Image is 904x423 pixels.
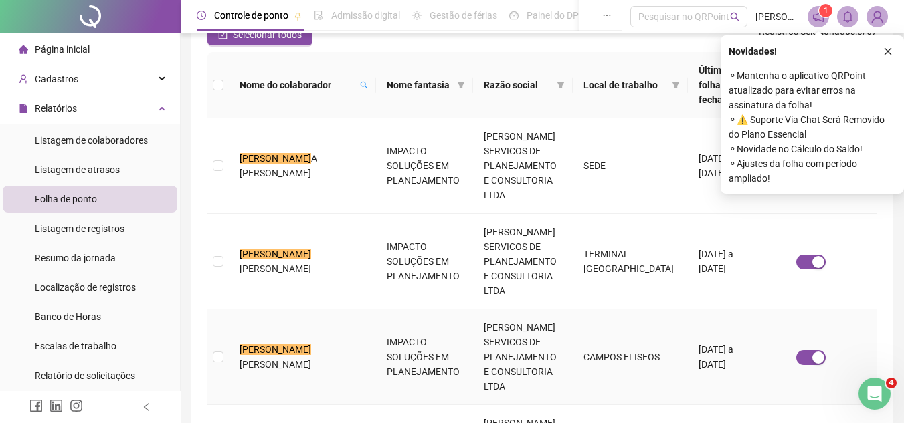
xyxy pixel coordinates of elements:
[197,11,206,20] span: clock-circle
[240,78,355,92] span: Nome do colaborador
[755,9,800,24] span: [PERSON_NAME]
[886,378,897,388] span: 4
[240,153,311,164] mark: [PERSON_NAME]
[867,7,887,27] img: 81567
[557,81,565,89] span: filter
[19,74,28,84] span: user-add
[473,118,573,214] td: [PERSON_NAME] SERVICOS DE PLANEJAMENTO E CONSULTORIA LTDA
[240,359,311,370] span: [PERSON_NAME]
[527,10,579,21] span: Painel do DP
[376,309,473,405] td: IMPACTO SOLUÇÕES EM PLANEJAMENTO
[729,112,896,142] span: ⚬ ⚠️ Suporte Via Chat Será Removido do Plano Essencial
[35,44,90,55] span: Página inicial
[842,11,854,23] span: bell
[360,81,368,89] span: search
[729,156,896,186] span: ⚬ Ajustes da folha com período ampliado!
[573,309,688,405] td: CAMPOS ELISEOS
[19,104,28,113] span: file
[35,370,135,381] span: Relatório de solicitações
[207,24,312,45] button: Selecionar todos
[70,399,83,412] span: instagram
[819,4,832,17] sup: 1
[35,282,136,293] span: Localização de registros
[688,52,745,118] th: Última folha fechada
[142,402,151,412] span: left
[233,27,302,42] span: Selecionar todos
[387,78,452,92] span: Nome fantasia
[50,399,63,412] span: linkedin
[730,12,740,22] span: search
[331,10,400,21] span: Admissão digital
[554,75,567,95] span: filter
[672,81,680,89] span: filter
[240,249,311,259] mark: [PERSON_NAME]
[35,164,120,175] span: Listagem de atrasos
[412,11,422,20] span: sun
[35,74,78,84] span: Cadastros
[240,344,311,355] mark: [PERSON_NAME]
[19,45,28,54] span: home
[294,12,302,20] span: pushpin
[240,263,311,274] span: [PERSON_NAME]
[376,118,473,214] td: IMPACTO SOLUÇÕES EM PLANEJAMENTO
[35,135,148,146] span: Listagem de colaboradores
[454,75,468,95] span: filter
[314,11,323,20] span: file-done
[883,47,893,56] span: close
[473,309,573,405] td: [PERSON_NAME] SERVICOS DE PLANEJAMENTO E CONSULTORIA LTDA
[729,142,896,156] span: ⚬ Novidade no Cálculo do Saldo!
[35,194,97,204] span: Folha de ponto
[214,10,288,21] span: Controle de ponto
[430,10,497,21] span: Gestão de férias
[509,11,519,20] span: dashboard
[688,309,745,405] td: [DATE] a [DATE]
[35,223,124,234] span: Listagem de registros
[484,78,551,92] span: Razão social
[812,11,824,23] span: notification
[35,311,101,322] span: Banco de Horas
[688,214,745,309] td: [DATE] a [DATE]
[376,214,473,309] td: IMPACTO SOLUÇÕES EM PLANEJAMENTO
[35,341,116,351] span: Escalas de trabalho
[218,30,228,39] span: check-square
[688,118,745,214] td: [DATE] a [DATE]
[858,378,891,410] iframe: Intercom live chat
[473,214,573,309] td: [PERSON_NAME] SERVICOS DE PLANEJAMENTO E CONSULTORIA LTDA
[457,81,465,89] span: filter
[602,11,612,20] span: ellipsis
[824,6,828,15] span: 1
[35,103,77,114] span: Relatórios
[583,78,666,92] span: Local de trabalho
[729,44,777,59] span: Novidades !
[573,118,688,214] td: SEDE
[729,68,896,112] span: ⚬ Mantenha o aplicativo QRPoint atualizado para evitar erros na assinatura da folha!
[29,399,43,412] span: facebook
[357,75,371,95] span: search
[573,214,688,309] td: TERMINAL [GEOGRAPHIC_DATA]
[35,253,116,263] span: Resumo da jornada
[669,75,683,95] span: filter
